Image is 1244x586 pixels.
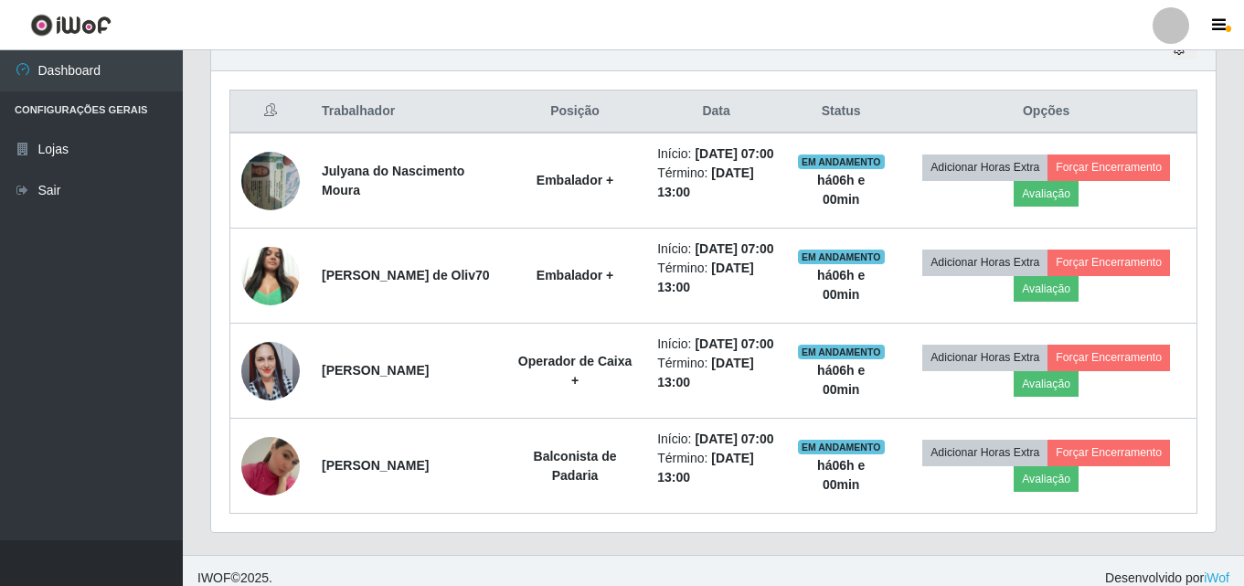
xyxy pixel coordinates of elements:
span: EM ANDAMENTO [798,250,885,264]
strong: Julyana do Nascimento Moura [322,164,464,197]
strong: [PERSON_NAME] de Oliv70 [322,268,490,282]
button: Forçar Encerramento [1047,250,1170,275]
strong: Operador de Caixa + [518,354,633,388]
img: 1727212594442.jpeg [241,237,300,314]
img: 1689874098010.jpeg [241,319,300,423]
img: 1741890042510.jpeg [241,414,300,518]
button: Adicionar Horas Extra [922,345,1047,370]
span: IWOF [197,570,231,585]
th: Opções [896,91,1196,133]
strong: há 06 h e 00 min [817,363,865,397]
button: Avaliação [1014,276,1079,302]
li: Início: [657,240,775,259]
button: Avaliação [1014,371,1079,397]
button: Forçar Encerramento [1047,154,1170,180]
button: Avaliação [1014,181,1079,207]
strong: Embalador + [537,268,613,282]
strong: há 06 h e 00 min [817,173,865,207]
strong: há 06 h e 00 min [817,268,865,302]
strong: [PERSON_NAME] [322,458,429,473]
th: Status [786,91,896,133]
li: Término: [657,259,775,297]
li: Início: [657,144,775,164]
span: EM ANDAMENTO [798,440,885,454]
li: Término: [657,164,775,202]
th: Data [646,91,786,133]
button: Forçar Encerramento [1047,440,1170,465]
button: Avaliação [1014,466,1079,492]
img: 1752452635065.jpeg [241,142,300,219]
time: [DATE] 07:00 [695,336,773,351]
strong: há 06 h e 00 min [817,458,865,492]
button: Adicionar Horas Extra [922,154,1047,180]
button: Forçar Encerramento [1047,345,1170,370]
time: [DATE] 07:00 [695,146,773,161]
li: Início: [657,335,775,354]
button: Adicionar Horas Extra [922,250,1047,275]
th: Posição [504,91,646,133]
time: [DATE] 07:00 [695,432,773,446]
li: Término: [657,354,775,392]
span: EM ANDAMENTO [798,154,885,169]
li: Início: [657,430,775,449]
strong: [PERSON_NAME] [322,363,429,378]
strong: Embalador + [537,173,613,187]
button: Adicionar Horas Extra [922,440,1047,465]
time: [DATE] 07:00 [695,241,773,256]
strong: Balconista de Padaria [534,449,617,483]
th: Trabalhador [311,91,504,133]
li: Término: [657,449,775,487]
span: EM ANDAMENTO [798,345,885,359]
a: iWof [1204,570,1229,585]
img: CoreUI Logo [30,14,112,37]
